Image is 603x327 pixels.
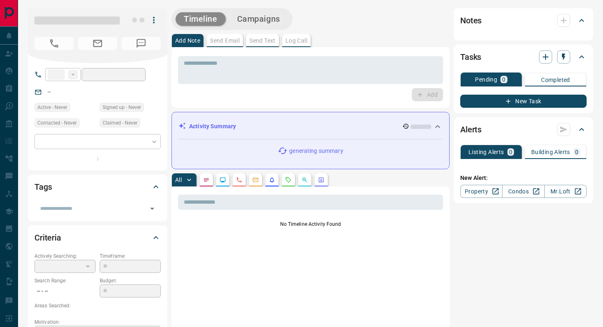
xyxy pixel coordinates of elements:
[301,177,308,183] svg: Opportunities
[229,12,288,26] button: Campaigns
[175,177,182,183] p: All
[34,37,74,50] span: No Number
[103,103,141,111] span: Signed up - Never
[34,180,52,193] h2: Tags
[48,89,51,95] a: --
[289,147,343,155] p: generating summary
[544,185,587,198] a: Mr.Loft
[460,50,481,64] h2: Tasks
[34,277,96,284] p: Search Range:
[34,302,161,309] p: Areas Searched:
[285,177,292,183] svg: Requests
[318,177,324,183] svg: Agent Actions
[509,149,512,155] p: 0
[78,37,117,50] span: No Email
[236,177,242,183] svg: Calls
[460,185,502,198] a: Property
[34,284,96,298] p: -- - --
[269,177,275,183] svg: Listing Alerts
[178,220,443,228] p: No Timeline Activity Found
[34,252,96,260] p: Actively Searching:
[34,318,161,326] p: Motivation:
[575,149,578,155] p: 0
[468,149,504,155] p: Listing Alerts
[475,77,497,82] p: Pending
[460,47,587,67] div: Tasks
[460,95,587,108] button: New Task
[460,14,482,27] h2: Notes
[189,122,236,131] p: Activity Summary
[176,12,226,26] button: Timeline
[502,77,505,82] p: 0
[34,231,61,244] h2: Criteria
[121,37,161,50] span: No Number
[460,123,482,136] h2: Alerts
[531,149,570,155] p: Building Alerts
[219,177,226,183] svg: Lead Browsing Activity
[460,174,587,182] p: New Alert:
[34,177,161,197] div: Tags
[460,120,587,139] div: Alerts
[37,103,67,111] span: Active - Never
[460,11,587,30] div: Notes
[146,203,158,214] button: Open
[103,119,137,127] span: Claimed - Never
[178,119,443,134] div: Activity Summary
[37,119,77,127] span: Contacted - Never
[175,38,200,43] p: Add Note
[252,177,259,183] svg: Emails
[34,228,161,248] div: Criteria
[203,177,210,183] svg: Notes
[541,77,570,83] p: Completed
[502,185,544,198] a: Condos
[100,252,161,260] p: Timeframe:
[100,277,161,284] p: Budget:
